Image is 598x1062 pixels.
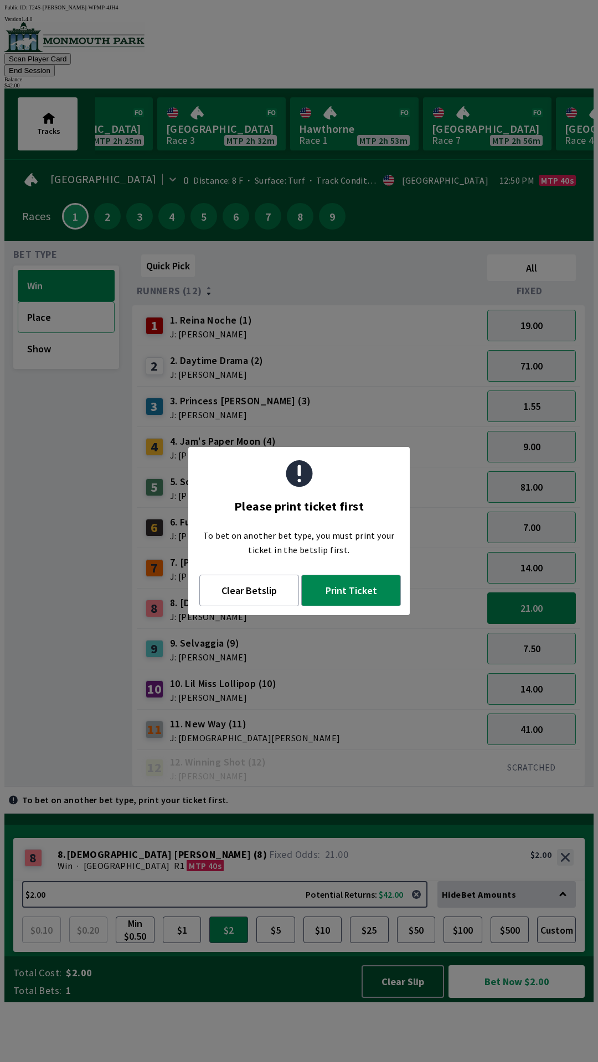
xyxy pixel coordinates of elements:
[315,584,387,597] span: Print Ticket
[213,584,285,597] span: Clear Betslip
[199,575,299,606] button: Clear Betslip
[234,493,364,519] div: Please print ticket first
[188,519,410,566] div: To bet on another bet type, you must print your ticket in the betslip first.
[301,575,401,606] button: Print Ticket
